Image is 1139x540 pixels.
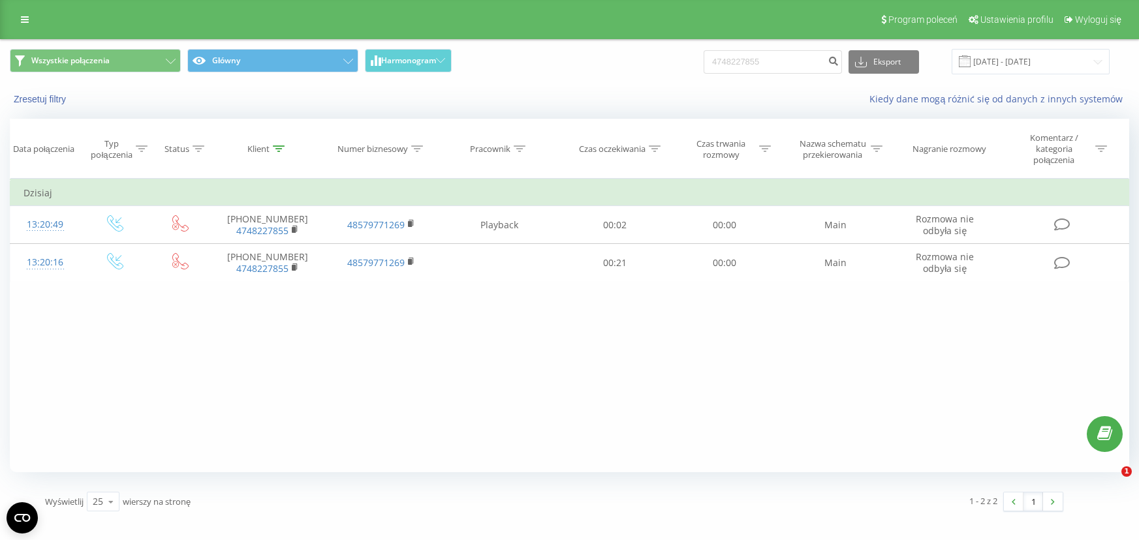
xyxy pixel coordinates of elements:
div: 25 [93,495,103,508]
a: 4748227855 [236,224,289,237]
div: 13:20:49 [23,212,67,237]
button: Wszystkie połączenia [10,49,181,72]
span: Rozmowa nie odbyła się [916,250,974,275]
button: Eksport [849,50,919,74]
td: 00:00 [670,244,779,282]
span: Harmonogram [381,56,436,65]
button: Zresetuj filtry [10,93,72,105]
div: Nagranie rozmowy [913,143,986,155]
button: Harmonogram [365,49,452,72]
span: Wszystkie połączenia [31,55,110,66]
td: Dzisiaj [10,180,1129,206]
div: Nazwa schematu przekierowania [798,138,867,160]
td: Playback [438,206,560,244]
button: Główny [187,49,358,72]
span: Ustawienia profilu [980,14,1053,25]
td: 00:00 [670,206,779,244]
input: Wyszukiwanie według numeru [704,50,842,74]
a: 48579771269 [347,256,405,269]
a: 1 [1023,492,1043,511]
a: 4748227855 [236,262,289,275]
span: 1 [1121,466,1132,477]
div: Numer biznesowy [337,143,408,155]
td: Main [779,244,892,282]
span: Rozmowa nie odbyła się [916,213,974,237]
div: Klient [247,143,270,155]
div: Komentarz / kategoria połączenia [1016,132,1092,166]
div: Typ połączenia [91,138,132,160]
span: Program poleceń [888,14,958,25]
td: [PHONE_NUMBER] [211,206,324,244]
div: Status [164,143,189,155]
td: Main [779,206,892,244]
a: Kiedy dane mogą różnić się od danych z innych systemów [869,93,1129,105]
span: wierszy na stronę [123,496,191,507]
div: Czas oczekiwania [579,143,646,155]
td: [PHONE_NUMBER] [211,244,324,282]
span: Wyświetlij [45,496,84,507]
td: 00:02 [561,206,670,244]
button: Open CMP widget [7,502,38,533]
div: 1 - 2 z 2 [969,494,997,507]
iframe: Intercom live chat [1095,466,1126,498]
span: Wyloguj się [1075,14,1121,25]
div: Data połączenia [13,143,74,155]
div: Pracownik [470,143,510,155]
div: Czas trwania rozmowy [686,138,756,160]
div: 13:20:16 [23,250,67,275]
td: 00:21 [561,244,670,282]
a: 48579771269 [347,218,405,231]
